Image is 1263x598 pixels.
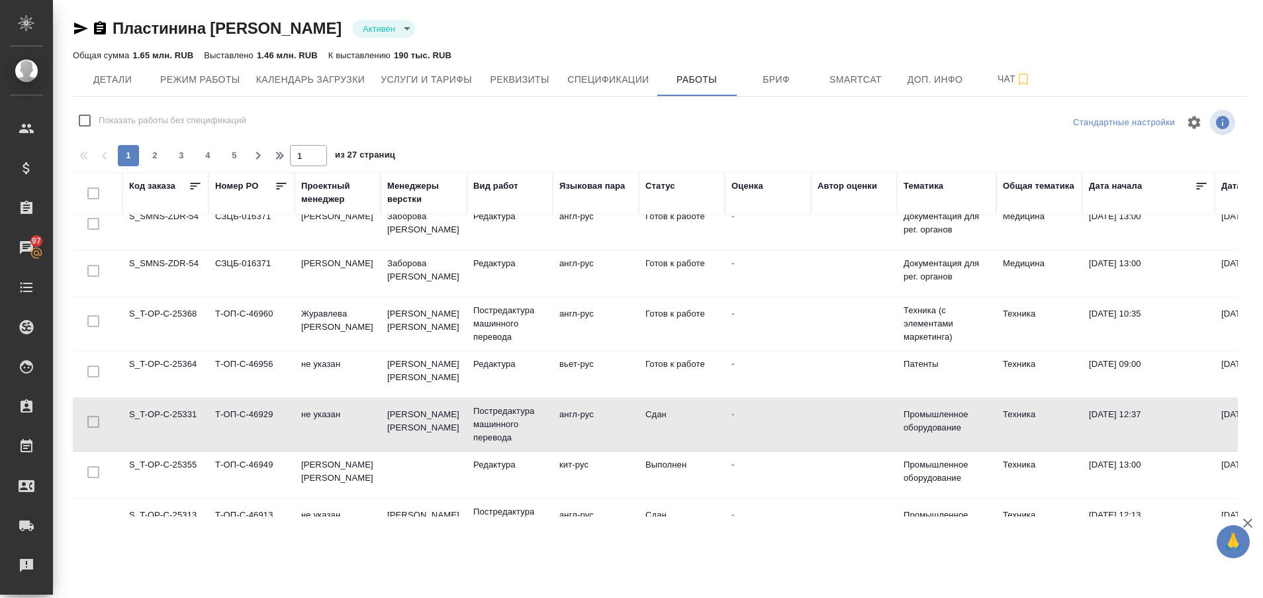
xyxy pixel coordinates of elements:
[257,50,318,60] p: 1.46 млн. RUB
[639,502,725,548] td: Сдан
[639,401,725,448] td: Сдан
[639,250,725,297] td: Готов к работе
[1222,528,1244,556] span: 🙏
[731,179,763,193] div: Оценка
[381,203,467,250] td: Заборова [PERSON_NAME]
[295,250,381,297] td: [PERSON_NAME]
[731,309,734,319] a: -
[488,72,551,88] span: Реквизиты
[996,401,1082,448] td: Техника
[559,179,626,193] div: Языковая пара
[73,21,89,36] button: Скопировать ссылку для ЯМессенджера
[122,250,209,297] td: S_SMNS-ZDR-54
[197,149,218,162] span: 4
[1210,110,1238,135] span: Посмотреть информацию
[553,203,639,250] td: англ-рус
[731,510,734,520] a: -
[731,359,734,369] a: -
[824,72,888,88] span: Smartcat
[328,50,394,60] p: К выставлению
[92,21,108,36] button: Скопировать ссылку
[394,50,451,60] p: 190 тыс. RUB
[996,351,1082,397] td: Техника
[197,145,218,166] button: 4
[904,210,990,236] p: Документация для рег. органов
[553,250,639,297] td: англ-рус
[665,72,729,88] span: Работы
[301,179,374,206] div: Проектный менеджер
[171,145,192,166] button: 3
[335,147,395,166] span: из 27 страниц
[996,452,1082,498] td: Техника
[983,71,1047,87] span: Чат
[1070,113,1178,133] div: split button
[381,250,467,297] td: Заборова [PERSON_NAME]
[745,72,808,88] span: Бриф
[639,203,725,250] td: Готов к работе
[1015,72,1031,87] svg: Подписаться
[209,452,295,498] td: Т-ОП-С-46949
[122,203,209,250] td: S_SMNS-ZDR-54
[224,145,245,166] button: 5
[122,452,209,498] td: S_T-OP-C-25355
[996,502,1082,548] td: Техника
[209,250,295,297] td: СЗЦБ-016371
[215,179,258,193] div: Номер PO
[904,179,943,193] div: Тематика
[209,502,295,548] td: Т-ОП-С-46913
[352,20,415,38] div: Активен
[553,401,639,448] td: англ-рус
[1089,179,1142,193] div: Дата начала
[144,145,165,166] button: 2
[144,149,165,162] span: 2
[295,203,381,250] td: [PERSON_NAME]
[387,179,460,206] div: Менеджеры верстки
[473,257,546,270] p: Редактура
[1082,452,1215,498] td: [DATE] 13:00
[731,258,734,268] a: -
[381,502,467,548] td: [PERSON_NAME] [PERSON_NAME]
[996,203,1082,250] td: Медицина
[295,301,381,347] td: Журавлева [PERSON_NAME]
[359,23,399,34] button: Активен
[122,401,209,448] td: S_T-OP-C-25331
[473,405,546,444] p: Постредактура машинного перевода
[1217,525,1250,558] button: 🙏
[381,301,467,347] td: [PERSON_NAME] [PERSON_NAME]
[904,408,990,434] p: Промышленное оборудование
[132,50,193,60] p: 1.65 млн. RUB
[553,301,639,347] td: англ-рус
[639,301,725,347] td: Готов к работе
[553,502,639,548] td: англ-рус
[295,452,381,498] td: [PERSON_NAME] [PERSON_NAME]
[996,301,1082,347] td: Техника
[113,19,342,37] a: Пластинина [PERSON_NAME]
[645,179,675,193] div: Статус
[904,358,990,371] p: Патенты
[996,250,1082,297] td: Медицина
[73,50,132,60] p: Общая сумма
[122,301,209,347] td: S_T-OP-C-25368
[473,458,546,472] p: Редактура
[904,257,990,283] p: Документация для рег. органов
[122,502,209,548] td: S_T-OP-C-25313
[209,203,295,250] td: СЗЦБ-016371
[1082,301,1215,347] td: [DATE] 10:35
[553,351,639,397] td: вьет-рус
[473,179,518,193] div: Вид работ
[567,72,649,88] span: Спецификации
[295,502,381,548] td: не указан
[473,210,546,223] p: Редактура
[256,72,365,88] span: Календарь загрузки
[1082,203,1215,250] td: [DATE] 13:00
[295,351,381,397] td: не указан
[904,304,990,344] p: Техника (с элементами маркетинга)
[1178,107,1210,138] span: Настроить таблицу
[1082,250,1215,297] td: [DATE] 13:00
[473,505,546,545] p: Постредактура машинного перевода
[731,211,734,221] a: -
[639,452,725,498] td: Выполнен
[24,234,49,248] span: 97
[209,351,295,397] td: Т-ОП-С-46956
[818,179,877,193] div: Автор оценки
